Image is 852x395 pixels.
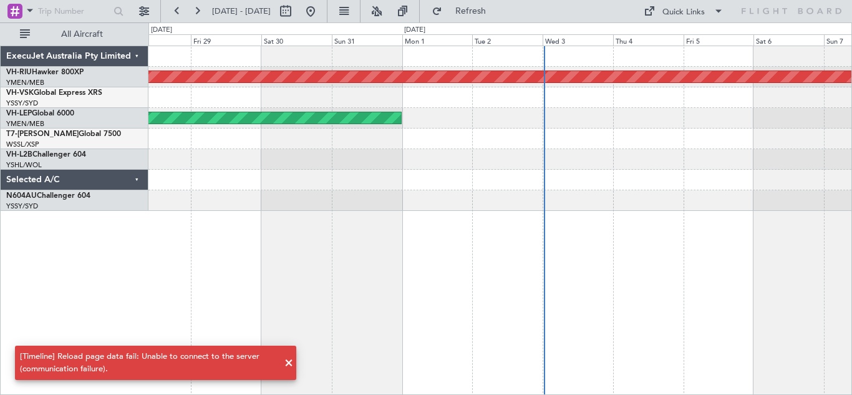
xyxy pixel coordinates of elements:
[6,119,44,129] a: YMEN/MEB
[753,34,824,46] div: Sat 6
[32,30,132,39] span: All Aircraft
[191,34,261,46] div: Fri 29
[543,34,613,46] div: Wed 3
[261,34,332,46] div: Sat 30
[6,69,84,76] a: VH-RIUHawker 800XP
[684,34,754,46] div: Fri 5
[662,6,705,19] div: Quick Links
[6,192,37,200] span: N604AU
[6,130,79,138] span: T7-[PERSON_NAME]
[6,130,121,138] a: T7-[PERSON_NAME]Global 7500
[38,2,110,21] input: Trip Number
[6,110,74,117] a: VH-LEPGlobal 6000
[6,69,32,76] span: VH-RIU
[637,1,730,21] button: Quick Links
[6,151,86,158] a: VH-L2BChallenger 604
[6,202,38,211] a: YSSY/SYD
[445,7,497,16] span: Refresh
[121,34,191,46] div: Thu 28
[426,1,501,21] button: Refresh
[6,192,90,200] a: N604AUChallenger 604
[472,34,543,46] div: Tue 2
[6,151,32,158] span: VH-L2B
[6,89,102,97] a: VH-VSKGlobal Express XRS
[20,351,278,375] div: [Timeline] Reload page data fail: Unable to connect to the server (communication failure).
[613,34,684,46] div: Thu 4
[212,6,271,17] span: [DATE] - [DATE]
[6,89,34,97] span: VH-VSK
[6,78,44,87] a: YMEN/MEB
[6,110,32,117] span: VH-LEP
[332,34,402,46] div: Sun 31
[14,24,135,44] button: All Aircraft
[151,25,172,36] div: [DATE]
[6,99,38,108] a: YSSY/SYD
[402,34,473,46] div: Mon 1
[6,140,39,149] a: WSSL/XSP
[404,25,425,36] div: [DATE]
[6,160,42,170] a: YSHL/WOL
